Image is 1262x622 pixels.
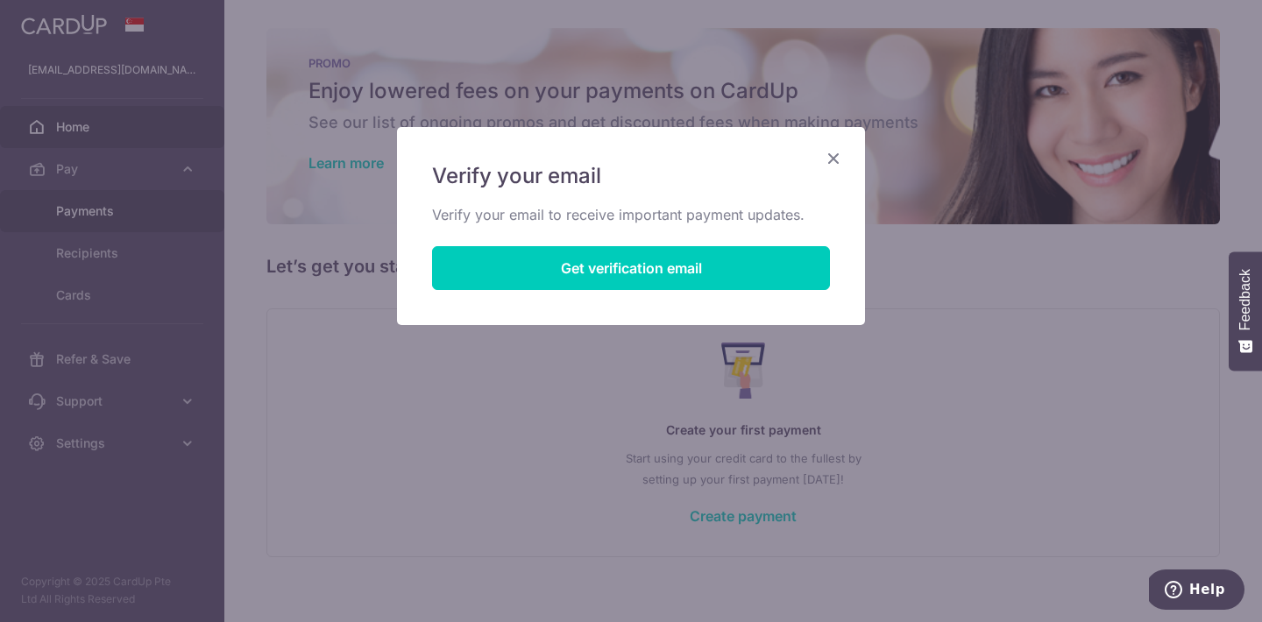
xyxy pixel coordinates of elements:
[1149,569,1244,613] iframe: Opens a widget where you can find more information
[432,162,601,190] span: Verify your email
[1237,269,1253,330] span: Feedback
[432,246,830,290] button: Get verification email
[1229,251,1262,371] button: Feedback - Show survey
[823,148,844,169] button: Close
[432,204,830,225] p: Verify your email to receive important payment updates.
